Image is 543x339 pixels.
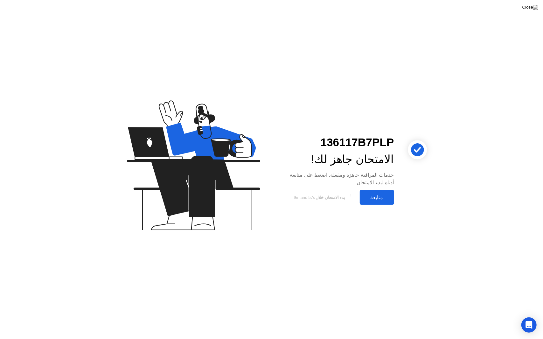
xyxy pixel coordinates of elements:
[360,190,394,205] button: متابعة
[521,317,537,333] div: Open Intercom Messenger
[362,194,392,200] div: متابعة
[282,151,394,168] div: الامتحان جاهز لك!
[294,195,315,200] span: 9m and 57s
[282,191,357,203] button: بدء الامتحان خلال9m and 57s
[282,171,394,186] div: خدمات المراقبة جاهزة ومفعلة. اضغط على متابعة أدناه لبدء الامتحان.
[522,5,538,10] img: Close
[282,134,394,151] div: 136117B7PLP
